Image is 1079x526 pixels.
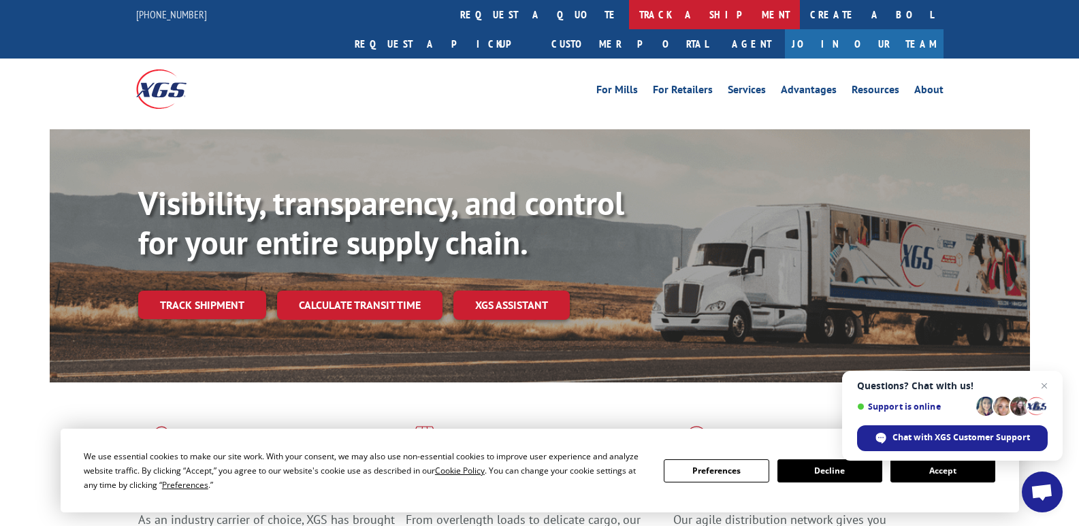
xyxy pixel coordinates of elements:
[673,426,720,461] img: xgs-icon-flagship-distribution-model-red
[718,29,785,59] a: Agent
[785,29,944,59] a: Join Our Team
[653,84,713,99] a: For Retailers
[781,84,837,99] a: Advantages
[138,182,624,263] b: Visibility, transparency, and control for your entire supply chain.
[344,29,541,59] a: Request a pickup
[857,425,1048,451] div: Chat with XGS Customer Support
[138,291,266,319] a: Track shipment
[596,84,638,99] a: For Mills
[541,29,718,59] a: Customer Portal
[406,426,438,461] img: xgs-icon-focused-on-flooring-red
[162,479,208,491] span: Preferences
[138,426,180,461] img: xgs-icon-total-supply-chain-intelligence-red
[61,429,1019,512] div: Cookie Consent Prompt
[136,7,207,21] a: [PHONE_NUMBER]
[890,459,995,482] button: Accept
[453,291,570,320] a: XGS ASSISTANT
[892,431,1030,444] span: Chat with XGS Customer Support
[1036,378,1052,394] span: Close chat
[777,459,882,482] button: Decline
[852,84,899,99] a: Resources
[84,449,647,492] div: We use essential cookies to make our site work. With your consent, we may also use non-essential ...
[857,401,971,412] span: Support is online
[1022,472,1063,512] div: Open chat
[664,459,769,482] button: Preferences
[435,465,485,476] span: Cookie Policy
[857,380,1048,391] span: Questions? Chat with us!
[277,291,442,320] a: Calculate transit time
[914,84,944,99] a: About
[728,84,766,99] a: Services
